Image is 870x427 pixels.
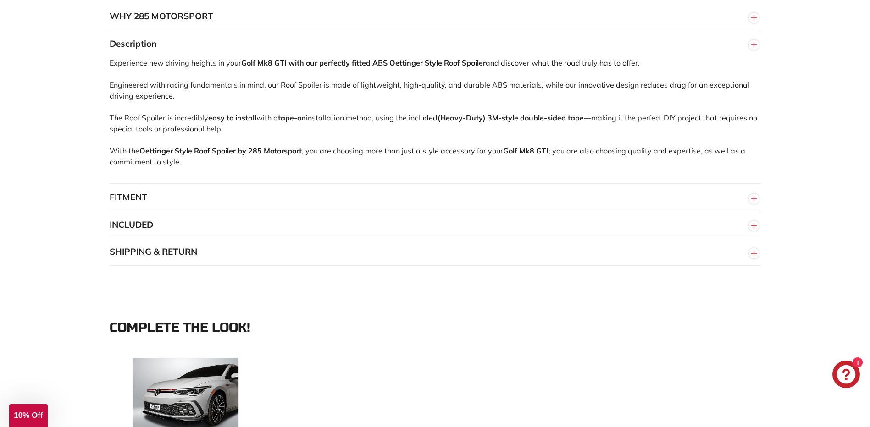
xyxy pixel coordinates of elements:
[110,57,761,183] div: Experience new driving heights in your and discover what the road truly has to offer. Engineered ...
[110,3,761,30] button: WHY 285 MOTORSPORT
[110,30,761,58] button: Description
[503,146,549,155] strong: Golf Mk8 GTI
[278,113,306,122] strong: tape-on
[110,211,761,239] button: INCLUDED
[110,321,761,335] div: Complete the look!
[9,404,48,427] div: 10% Off
[110,184,761,211] button: FITMENT
[438,113,584,122] strong: (Heavy-Duty) 3M-style double-sided tape
[194,146,302,155] strong: Roof Spoiler by 285 Motorsport
[241,58,486,67] strong: Golf Mk8 GTI with our perfectly fitted ABS Oettinger Style Roof Spoiler
[14,411,43,420] span: 10% Off
[139,146,192,155] strong: Oettinger Style
[830,361,863,390] inbox-online-store-chat: Shopify online store chat
[208,113,256,122] strong: easy to install
[110,238,761,266] button: SHIPPING & RETURN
